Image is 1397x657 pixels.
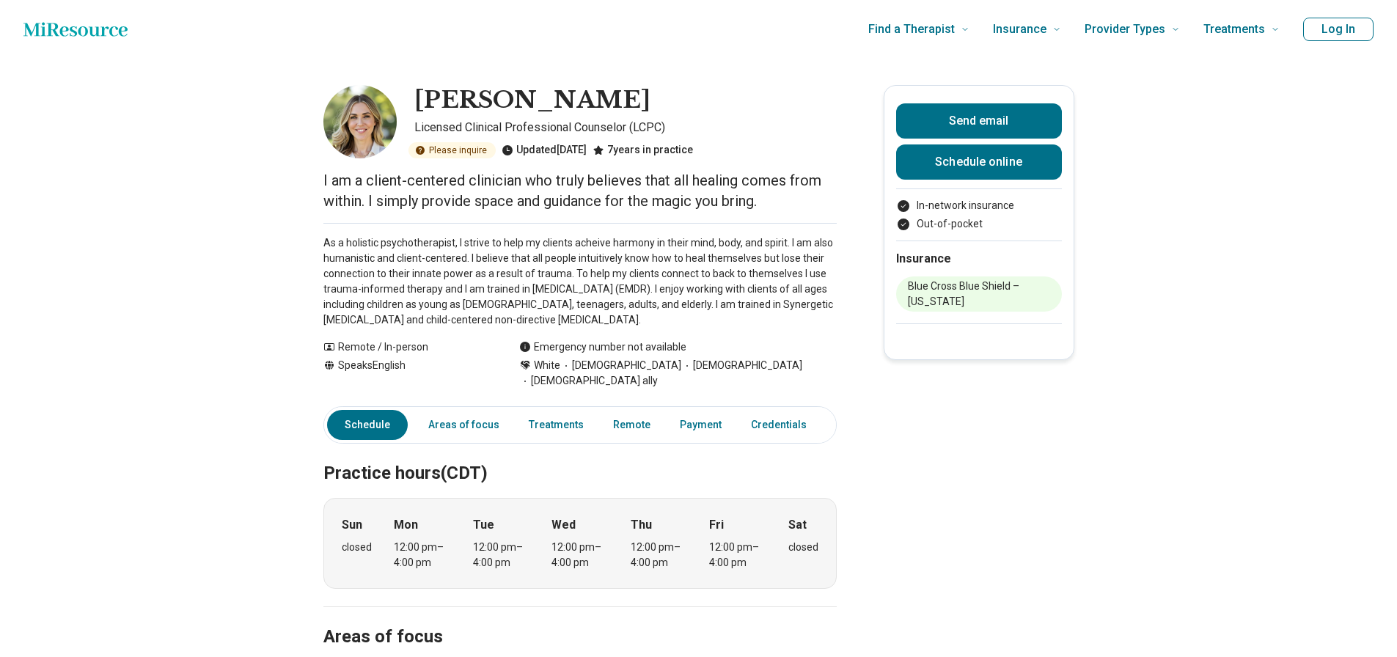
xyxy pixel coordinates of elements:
[323,498,837,589] div: When does the program meet?
[551,516,576,534] strong: Wed
[551,540,608,570] div: 12:00 pm – 4:00 pm
[709,540,766,570] div: 12:00 pm – 4:00 pm
[519,373,658,389] span: [DEMOGRAPHIC_DATA] ally
[520,410,593,440] a: Treatments
[323,358,490,389] div: Speaks English
[896,103,1062,139] button: Send email
[993,19,1046,40] span: Insurance
[742,410,815,440] a: Credentials
[327,410,408,440] a: Schedule
[342,516,362,534] strong: Sun
[323,235,837,328] p: As a holistic psychotherapist, I strive to help my clients acheive harmony in their mind, body, a...
[534,358,560,373] span: White
[681,358,802,373] span: [DEMOGRAPHIC_DATA]
[788,516,807,534] strong: Sat
[323,426,837,486] h2: Practice hours (CDT)
[896,216,1062,232] li: Out-of-pocket
[604,410,659,440] a: Remote
[473,516,494,534] strong: Tue
[631,516,652,534] strong: Thu
[593,142,693,158] div: 7 years in practice
[414,85,650,116] h1: [PERSON_NAME]
[631,540,687,570] div: 12:00 pm – 4:00 pm
[1085,19,1165,40] span: Provider Types
[868,19,955,40] span: Find a Therapist
[342,540,372,555] div: closed
[1203,19,1265,40] span: Treatments
[502,142,587,158] div: Updated [DATE]
[323,170,837,211] p: I am a client-centered clinician who truly believes that all healing comes from within. I simply ...
[560,358,681,373] span: [DEMOGRAPHIC_DATA]
[827,410,880,440] a: Other
[394,516,418,534] strong: Mon
[896,144,1062,180] a: Schedule online
[519,339,686,355] div: Emergency number not available
[323,590,837,650] h2: Areas of focus
[419,410,508,440] a: Areas of focus
[896,276,1062,312] li: Blue Cross Blue Shield – [US_STATE]
[473,540,529,570] div: 12:00 pm – 4:00 pm
[896,198,1062,232] ul: Payment options
[23,15,128,44] a: Home page
[408,142,496,158] div: Please inquire
[323,339,490,355] div: Remote / In-person
[709,516,724,534] strong: Fri
[1303,18,1374,41] button: Log In
[671,410,730,440] a: Payment
[896,198,1062,213] li: In-network insurance
[414,119,837,136] p: Licensed Clinical Professional Counselor (LCPC)
[788,540,818,555] div: closed
[394,540,450,570] div: 12:00 pm – 4:00 pm
[896,250,1062,268] h2: Insurance
[323,85,397,158] img: Alice Barclay, Licensed Clinical Professional Counselor (LCPC)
